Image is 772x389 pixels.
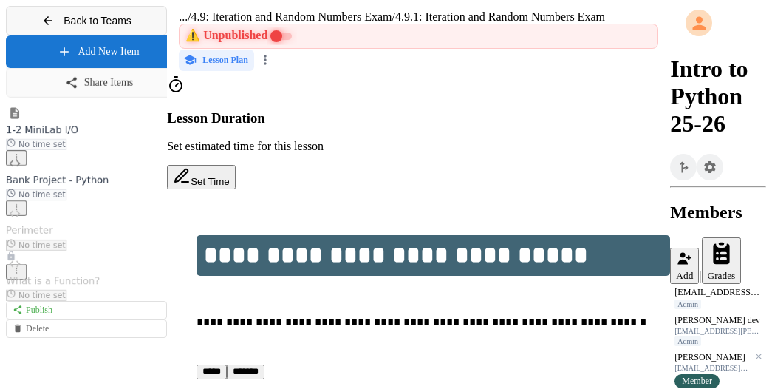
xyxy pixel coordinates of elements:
div: [PERSON_NAME] [674,352,748,363]
h1: Intro to Python 25-26 [670,55,766,138]
button: Add [670,248,699,284]
div: ⚠️ Students cannot see this content! Click the toggle to publish it and make it visible to your c... [179,24,658,49]
h2: Members [670,203,766,223]
span: 4.9.1: Iteration and Random Numbers Exam [395,10,605,23]
button: More options [6,200,27,216]
span: 4.9: Iteration and Random Numbers Exam [191,10,392,23]
p: Set estimated time for this lesson [167,140,670,153]
span: / [188,10,191,23]
span: Perimeter [6,225,52,236]
span: Member [682,376,712,387]
span: ⚠️ Unpublished [185,29,267,41]
span: | [699,268,701,281]
span: What is a Function? [6,275,100,286]
div: [EMAIL_ADDRESS][PERSON_NAME][DOMAIN_NAME] [674,327,762,335]
div: [EMAIL_ADDRESS][DOMAIN_NAME] [674,364,748,372]
span: No time set [6,240,66,251]
span: No time set [6,139,66,150]
button: Grades [702,237,742,285]
a: Share Items [6,68,192,98]
button: More options [6,150,27,166]
div: Unpublished [6,251,167,264]
button: Lesson Plan [179,50,254,71]
span: ... [179,10,188,23]
div: Admin [674,336,701,346]
h3: Lesson Duration [167,110,670,126]
button: Click to see fork details [670,154,697,180]
span: No time set [6,189,66,200]
button: Back to Teams [6,6,167,35]
div: Admin [674,300,701,309]
a: Publish [6,301,167,319]
span: Back to Teams [64,15,131,27]
span: No time set [6,290,66,301]
span: Bank Project - Python [6,175,109,186]
button: Assignment Settings [697,154,723,180]
span: / [392,10,395,23]
div: My Account [670,6,766,40]
div: [PERSON_NAME] dev [674,315,762,326]
a: Add New Item [6,35,191,68]
div: [EMAIL_ADDRESS][DOMAIN_NAME] [674,287,762,298]
button: Set Time [167,165,236,189]
span: 1-2 MiniLab I/O [6,124,78,135]
a: Delete [6,319,167,338]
